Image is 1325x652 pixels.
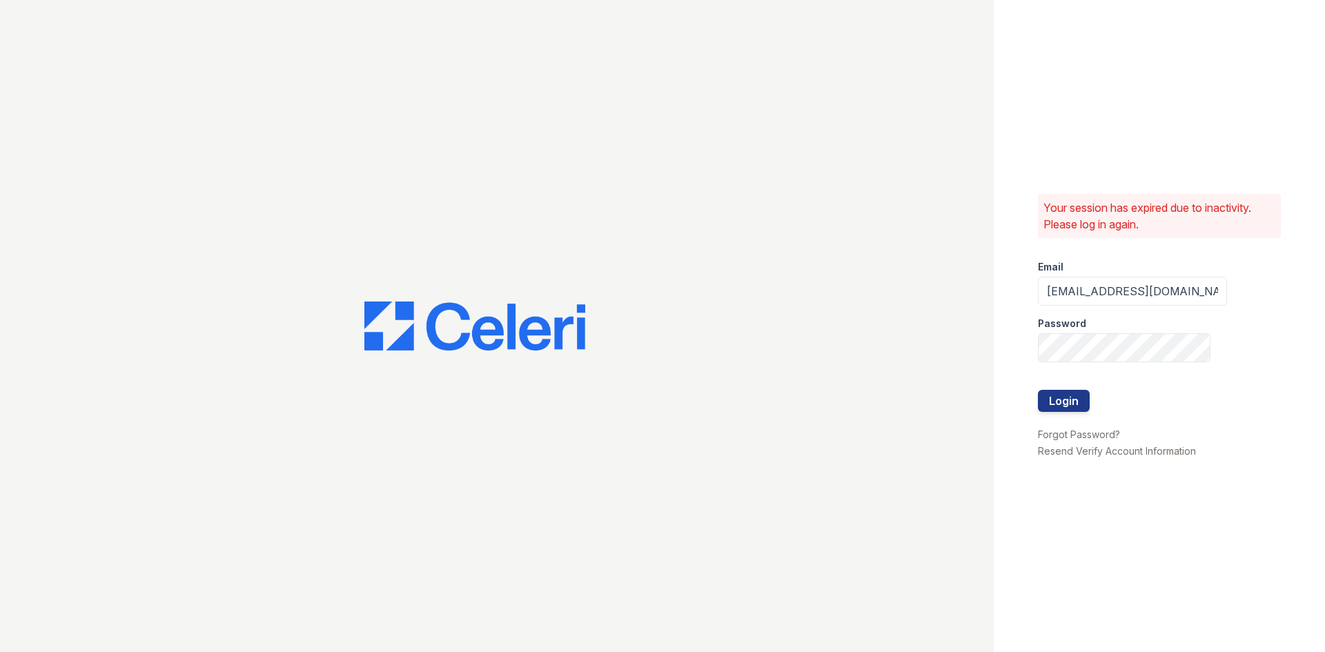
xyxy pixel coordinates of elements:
[1038,390,1090,412] button: Login
[364,302,585,351] img: CE_Logo_Blue-a8612792a0a2168367f1c8372b55b34899dd931a85d93a1a3d3e32e68fde9ad4.png
[1043,199,1275,233] p: Your session has expired due to inactivity. Please log in again.
[1038,260,1063,274] label: Email
[1038,317,1086,330] label: Password
[1038,428,1120,440] a: Forgot Password?
[1038,445,1196,457] a: Resend Verify Account Information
